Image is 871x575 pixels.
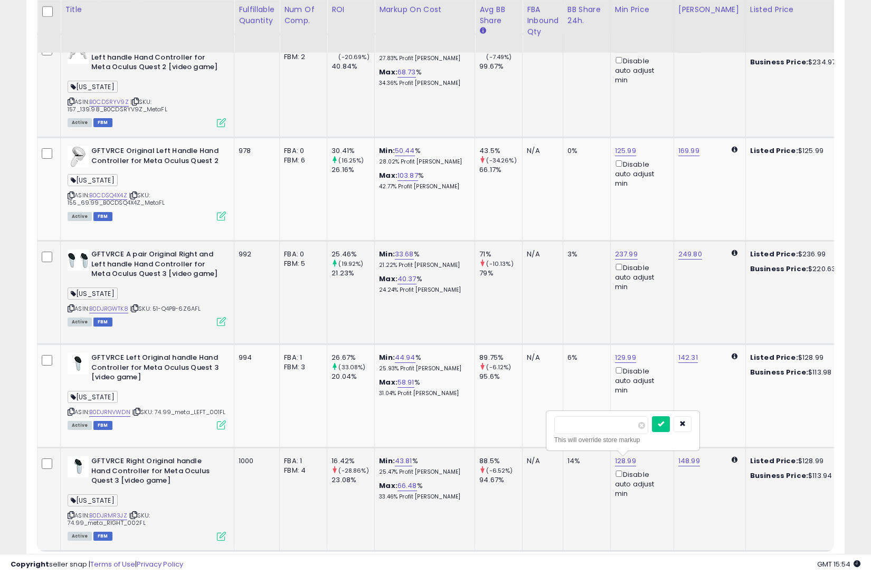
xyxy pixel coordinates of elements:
div: Markup on Cost [379,4,470,15]
a: 40.37 [397,274,416,284]
div: FBM: 2 [284,52,319,62]
div: $113.98 [750,368,838,377]
p: 21.22% Profit [PERSON_NAME] [379,262,467,269]
img: 31-Vy0KSI9L._SL40_.jpg [68,146,89,167]
a: B0CDSRYV9Z [89,98,129,107]
div: FBA inbound Qty [527,4,558,37]
div: 79% [479,269,522,278]
div: Fulfillable Quantity [239,4,275,26]
small: Avg BB Share. [479,26,486,36]
a: 125.99 [615,146,636,156]
div: 1000 [239,456,271,466]
a: B0DJRGWTK8 [89,304,128,313]
a: 169.99 [678,146,699,156]
a: 43.81 [395,456,412,466]
div: $220.63 [750,264,838,274]
div: ASIN: [68,353,226,428]
a: 142.31 [678,352,698,363]
div: 26.16% [332,165,374,175]
small: (16.25%) [338,156,364,165]
img: 21U2KliTEPL._SL40_.jpg [68,353,89,374]
span: All listings currently available for purchase on Amazon [68,318,92,327]
div: % [379,378,467,397]
div: N/A [527,456,555,466]
b: Min: [379,249,395,259]
div: 0% [567,146,602,156]
div: This will override store markup [554,435,692,445]
a: 128.99 [615,456,636,466]
a: 148.99 [678,456,700,466]
span: [US_STATE] [68,287,118,300]
b: Listed Price: [750,352,798,362]
div: Avg BB Share [479,4,518,26]
div: Min Price [615,4,669,15]
span: [US_STATE] [68,494,118,506]
div: $125.99 [750,146,838,156]
div: % [379,353,467,372]
small: (-20.69%) [338,53,369,61]
small: (-6.12%) [486,363,511,371]
p: 31.04% Profit [PERSON_NAME] [379,390,467,397]
b: Max: [379,377,397,387]
div: ASIN: [68,146,226,219]
span: FBM [93,118,112,127]
span: | SKU: 155_69.99_B0CDSQ4X4Z_MetaFL [68,191,165,207]
small: (33.08%) [338,363,365,371]
p: 34.36% Profit [PERSON_NAME] [379,80,467,87]
a: Privacy Policy [137,559,183,569]
div: 71% [479,250,522,259]
b: Max: [379,274,397,284]
a: 50.44 [395,146,415,156]
div: % [379,146,467,166]
div: 26.67% [332,353,374,362]
b: Business Price: [750,264,808,274]
div: FBM: 6 [284,156,319,165]
div: Title [65,4,230,15]
div: 21.23% [332,269,374,278]
b: GFTVRCE Right Original handle Hand Controller for Meta Oculus Quest 3 [video game] [91,456,220,488]
p: 27.83% Profit [PERSON_NAME] [379,55,467,62]
div: ASIN: [68,43,226,126]
p: 28.02% Profit [PERSON_NAME] [379,158,467,166]
b: GFTVRCE A pair Original Right and Left handle Hand Controller for Meta Oculus Quest 3 [video game] [91,250,220,282]
div: FBA: 1 [284,456,319,466]
div: 89.75% [479,353,522,362]
a: B0CDSQ4X4Z [89,191,127,200]
a: 249.80 [678,249,702,260]
div: N/A [527,146,555,156]
b: Listed Price: [750,249,798,259]
div: % [379,250,467,269]
p: 24.24% Profit [PERSON_NAME] [379,286,467,294]
div: 94.67% [479,475,522,485]
div: % [379,456,467,476]
a: B0DJRMR3JZ [89,511,127,520]
p: 25.47% Profit [PERSON_NAME] [379,468,467,476]
div: 66.17% [479,165,522,175]
div: $128.99 [750,456,838,466]
span: | SKU: 74.99_meta_LEFT_001FL [132,408,226,416]
b: Max: [379,67,397,77]
a: Terms of Use [90,559,135,569]
span: All listings currently available for purchase on Amazon [68,532,92,541]
div: ASIN: [68,456,226,540]
a: 33.68 [395,249,414,260]
div: % [379,171,467,190]
div: 16.42% [332,456,374,466]
a: 44.94 [395,352,415,363]
span: All listings currently available for purchase on Amazon [68,212,92,221]
div: 95.6% [479,372,522,381]
div: 30.41% [332,146,374,156]
a: 237.99 [615,249,638,260]
a: 66.48 [397,481,417,491]
small: (-34.26%) [486,156,516,165]
p: 25.93% Profit [PERSON_NAME] [379,365,467,372]
div: 3% [567,250,602,259]
div: ASIN: [68,250,226,325]
div: % [379,68,467,87]
span: [US_STATE] [68,81,118,93]
b: GFTVRCE Left Original handle Hand Controller for Meta Oculus Quest 3 [video game] [91,353,220,385]
b: Business Price: [750,471,808,481]
div: 6% [567,353,602,362]
div: $234.97 [750,57,838,67]
div: 14% [567,456,602,466]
